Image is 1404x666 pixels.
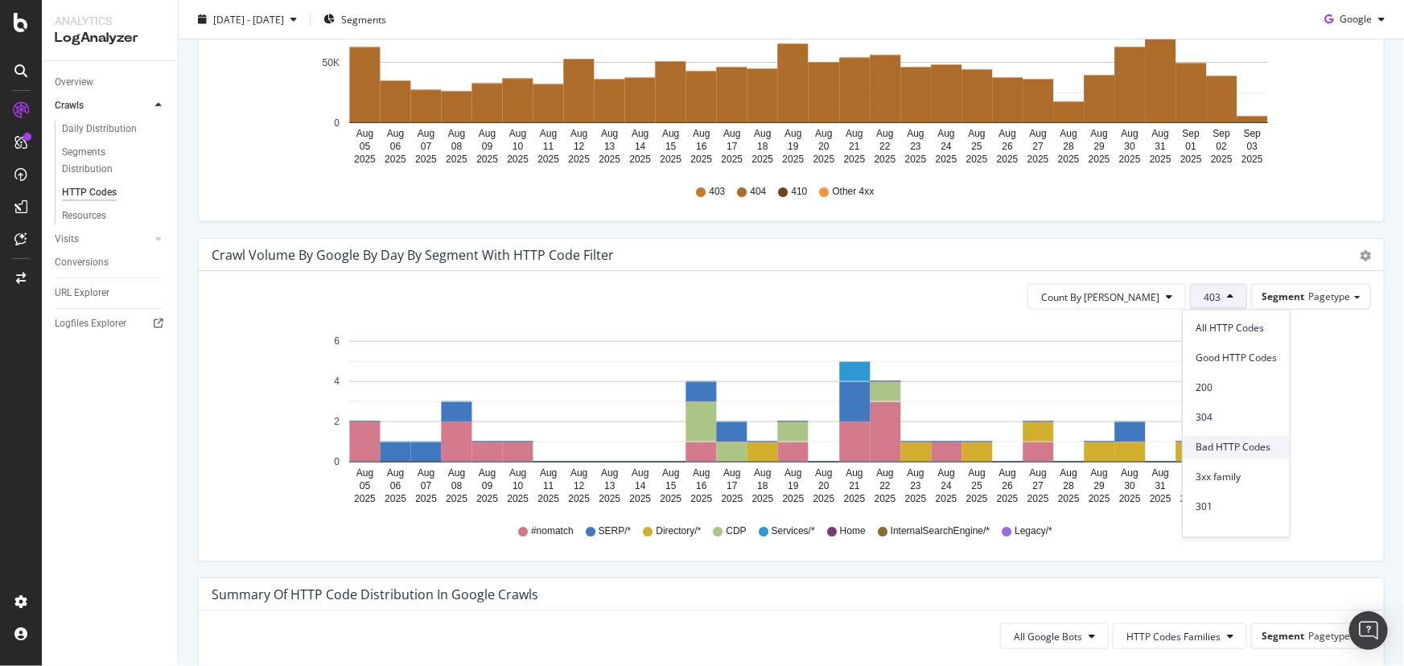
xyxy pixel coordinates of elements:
text: Aug [815,128,832,139]
text: Aug [784,467,801,479]
text: 2025 [722,154,743,165]
text: 18 [757,141,768,152]
text: 24 [941,480,952,491]
svg: A chart. [212,323,1361,509]
text: Aug [509,128,526,139]
text: 2025 [1027,154,1049,165]
text: Aug [907,128,924,139]
button: Segments [317,6,393,32]
text: 15 [665,141,677,152]
button: [DATE] - [DATE] [191,6,303,32]
span: 301 [1196,499,1277,514]
span: 403 [1204,290,1221,304]
text: Aug [1152,128,1169,139]
text: 05 [360,480,371,491]
text: 19 [788,480,799,491]
span: SERP/* [599,524,632,538]
text: 31 [1155,480,1167,491]
text: 2025 [844,154,866,165]
text: Aug [509,467,526,479]
text: 2025 [629,154,651,165]
text: 14 [635,141,646,152]
text: Aug [601,128,618,139]
text: Aug [846,128,863,139]
text: 2025 [1180,154,1202,165]
text: 28 [1064,141,1075,152]
text: 2025 [660,154,681,165]
div: Analytics [55,13,165,29]
text: 19 [788,141,799,152]
text: 14 [635,480,646,491]
text: Aug [570,467,587,479]
text: 2025 [875,154,896,165]
button: Count By [PERSON_NAME] [1027,284,1186,310]
text: 09 [482,480,493,491]
span: #nomatch [531,524,574,538]
div: Crawl Volume by google by Day by Segment with HTTP Code Filter [212,247,614,263]
text: 0 [334,117,340,129]
text: Aug [876,128,893,139]
text: Aug [1091,128,1108,139]
a: URL Explorer [55,285,167,302]
text: 2025 [1241,154,1263,165]
text: 18 [757,480,768,491]
text: 2025 [722,493,743,504]
text: 2025 [568,493,590,504]
text: 2025 [660,493,681,504]
text: 29 [1094,480,1105,491]
div: Logfiles Explorer [55,315,126,332]
text: 2025 [415,493,437,504]
text: 02 [1217,141,1228,152]
text: 2025 [476,493,498,504]
text: 2025 [1119,154,1141,165]
text: 28 [1064,480,1075,491]
text: Aug [815,467,832,479]
text: 31 [1155,141,1167,152]
text: 17 [727,141,738,152]
div: URL Explorer [55,285,109,302]
text: 30 [1125,480,1136,491]
text: Aug [356,467,373,479]
text: 2025 [783,493,805,504]
text: 2025 [783,154,805,165]
text: Aug [479,128,496,139]
span: Legacy/* [1015,524,1052,538]
span: Services/* [772,524,815,538]
text: 4 [334,376,340,388]
text: 2025 [1089,493,1110,504]
text: 26 [1003,480,1014,491]
text: 29 [1094,141,1105,152]
text: Aug [479,467,496,479]
text: 13 [604,141,616,152]
text: 25 [972,480,983,491]
text: 15 [665,480,677,491]
a: Visits [55,231,150,248]
div: Visits [55,231,79,248]
button: HTTP Codes Families [1113,623,1247,649]
text: 2025 [415,154,437,165]
text: 16 [696,480,707,491]
text: 2025 [1089,154,1110,165]
text: 07 [421,141,432,152]
text: 25 [972,141,983,152]
text: 11 [543,480,554,491]
text: Aug [1030,467,1047,479]
span: 200 [1196,380,1277,395]
text: Aug [662,128,679,139]
text: 2025 [1058,154,1080,165]
text: 6 [334,336,340,347]
text: 2025 [813,154,835,165]
text: Aug [784,128,801,139]
text: Aug [999,467,1016,479]
text: 2025 [599,154,620,165]
text: 2025 [599,493,620,504]
text: 21 [849,480,860,491]
a: Overview [55,74,167,91]
text: Sep [1183,128,1200,139]
div: Resources [62,208,106,224]
span: 304 [1196,410,1277,425]
span: Segments [341,12,386,26]
text: 27 [1033,480,1044,491]
text: Aug [693,128,710,139]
